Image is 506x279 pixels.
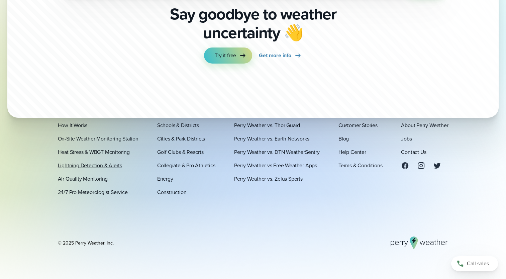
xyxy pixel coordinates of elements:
[234,175,303,183] a: Perry Weather vs. Zelus Sports
[401,134,412,143] a: Jobs
[451,256,498,271] a: Call sales
[58,240,114,246] div: © 2025 Perry Weather, Inc.
[157,121,199,129] a: Schools & Districts
[157,188,187,196] a: Construction
[234,134,309,143] a: Perry Weather vs. Earth Networks
[58,121,88,129] a: How It Works
[234,161,317,169] a: Perry Weather vs Free Weather Apps
[157,148,204,156] a: Golf Clubs & Resorts
[58,148,130,156] a: Heat Stress & WBGT Monitoring
[58,134,138,143] a: On-Site Weather Monitoring Station
[401,148,426,156] a: Contact Us
[338,134,349,143] a: Blog
[157,134,205,143] a: Cities & Park Districts
[259,48,302,64] a: Get more info
[338,148,366,156] a: Help Center
[401,121,448,129] a: About Perry Weather
[467,260,489,268] span: Call sales
[58,175,108,183] a: Air Quality Monitoring
[58,188,128,196] a: 24/7 Pro Meteorologist Service
[215,52,236,60] span: Try it free
[58,161,122,169] a: Lightning Detection & Alerts
[157,175,173,183] a: Energy
[204,48,252,64] a: Try it free
[234,121,300,129] a: Perry Weather vs. Thor Guard
[234,148,320,156] a: Perry Weather vs. DTN WeatherSentry
[157,161,215,169] a: Collegiate & Pro Athletics
[168,5,339,42] p: Say goodbye to weather uncertainty 👋
[338,121,378,129] a: Customer Stories
[259,52,291,60] span: Get more info
[338,161,382,169] a: Terms & Conditions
